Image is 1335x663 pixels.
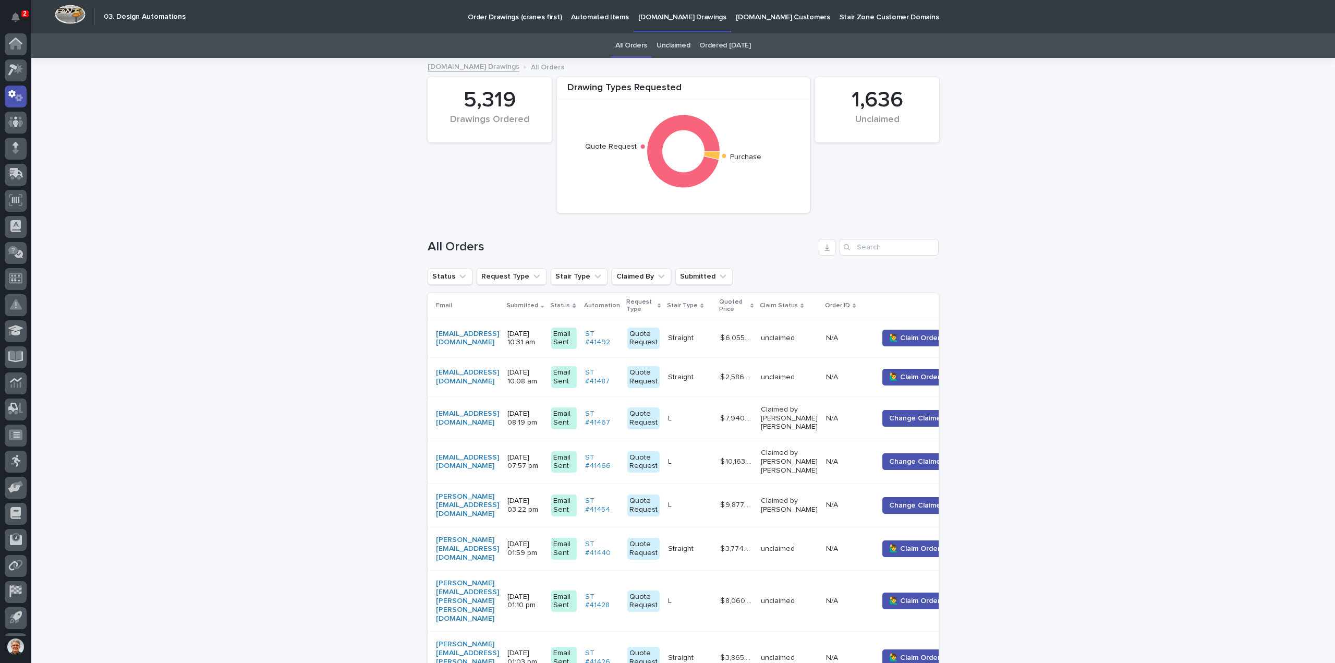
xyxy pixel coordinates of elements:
[507,453,543,471] p: [DATE] 07:57 pm
[833,87,921,113] div: 1,636
[720,455,755,466] p: $ 10,163.00
[761,373,818,382] p: unclaimed
[627,451,660,473] div: Quote Request
[826,332,840,343] p: N/A
[882,540,947,557] button: 🙋‍♂️ Claim Order
[720,499,755,510] p: $ 9,877.00
[551,328,577,349] div: Email Sent
[826,652,840,662] p: N/A
[585,368,619,386] a: ST #41487
[507,540,543,558] p: [DATE] 01:59 pm
[550,300,570,311] p: Status
[551,407,577,429] div: Email Sent
[882,369,947,385] button: 🙋‍♂️ Claim Order
[889,456,943,467] span: Change Claimer
[826,595,840,606] p: N/A
[889,596,940,606] span: 🙋‍♂️ Claim Order
[668,455,674,466] p: L
[436,492,499,519] a: [PERSON_NAME][EMAIL_ADDRESS][DOMAIN_NAME]
[826,455,840,466] p: N/A
[551,495,577,516] div: Email Sent
[668,595,674,606] p: L
[627,366,660,388] div: Quote Request
[428,527,967,570] tr: [PERSON_NAME][EMAIL_ADDRESS][DOMAIN_NAME] [DATE] 01:59 pmEmail SentST #41440 Quote RequestStraigh...
[445,114,534,136] div: Drawings Ordered
[428,484,967,527] tr: [PERSON_NAME][EMAIL_ADDRESS][DOMAIN_NAME] [DATE] 03:22 pmEmail SentST #41454 Quote RequestLL $ 9,...
[428,571,967,632] tr: [PERSON_NAME][EMAIL_ADDRESS][PERSON_NAME][PERSON_NAME][DOMAIN_NAME] [DATE] 01:10 pmEmail SentST #...
[23,10,27,17] p: 2
[436,409,499,427] a: [EMAIL_ADDRESS][DOMAIN_NAME]
[585,330,619,347] a: ST #41492
[551,268,608,285] button: Stair Type
[551,538,577,560] div: Email Sent
[5,6,27,28] button: Notifications
[720,412,755,423] p: $ 7,940.00
[531,61,564,72] p: All Orders
[626,296,655,316] p: Request Type
[889,372,940,382] span: 🙋‍♂️ Claim Order
[668,332,696,343] p: Straight
[436,330,499,347] a: [EMAIL_ADDRESS][DOMAIN_NAME]
[585,497,619,514] a: ST #41454
[55,5,86,24] img: Workspace Logo
[428,319,967,358] tr: [EMAIL_ADDRESS][DOMAIN_NAME] [DATE] 10:31 amEmail SentST #41492 Quote RequestStraightStraight $ 6...
[428,268,472,285] button: Status
[889,333,940,343] span: 🙋‍♂️ Claim Order
[826,371,840,382] p: N/A
[428,358,967,397] tr: [EMAIL_ADDRESS][DOMAIN_NAME] [DATE] 10:08 amEmail SentST #41487 Quote RequestStraightStraight $ 2...
[761,449,818,475] p: Claimed by [PERSON_NAME] [PERSON_NAME]
[761,597,818,606] p: unclaimed
[668,543,696,553] p: Straight
[507,593,543,610] p: [DATE] 01:10 pm
[428,60,519,72] a: [DOMAIN_NAME] Drawings
[627,590,660,612] div: Quote Request
[507,330,543,347] p: [DATE] 10:31 am
[720,652,755,662] p: $ 3,865.00
[436,453,499,471] a: [EMAIL_ADDRESS][DOMAIN_NAME]
[840,239,939,256] input: Search
[436,368,499,386] a: [EMAIL_ADDRESS][DOMAIN_NAME]
[428,440,967,484] tr: [EMAIL_ADDRESS][DOMAIN_NAME] [DATE] 07:57 pmEmail SentST #41466 Quote RequestLL $ 10,163.00$ 10,1...
[585,593,619,610] a: ST #41428
[477,268,547,285] button: Request Type
[720,543,755,553] p: $ 3,774.00
[668,652,696,662] p: Straight
[889,500,943,511] span: Change Claimer
[445,87,534,113] div: 5,319
[730,154,761,161] text: Purchase
[627,538,660,560] div: Quote Request
[699,33,751,58] a: Ordered [DATE]
[436,536,499,562] a: [PERSON_NAME][EMAIL_ADDRESS][DOMAIN_NAME]
[675,268,733,285] button: Submitted
[104,13,186,21] h2: 03. Design Automations
[761,334,818,343] p: unclaimed
[719,296,748,316] p: Quoted Price
[428,239,815,255] h1: All Orders
[882,330,947,346] button: 🙋‍♂️ Claim Order
[889,544,940,554] span: 🙋‍♂️ Claim Order
[720,332,755,343] p: $ 6,055.00
[585,540,619,558] a: ST #41440
[668,371,696,382] p: Straight
[657,33,690,58] a: Unclaimed
[428,396,967,440] tr: [EMAIL_ADDRESS][DOMAIN_NAME] [DATE] 08:19 pmEmail SentST #41467 Quote RequestLL $ 7,940.00$ 7,940...
[761,405,818,431] p: Claimed by [PERSON_NAME] [PERSON_NAME]
[612,268,671,285] button: Claimed By
[5,636,27,658] button: users-avatar
[507,368,543,386] p: [DATE] 10:08 am
[13,13,27,29] div: Notifications2
[506,300,538,311] p: Submitted
[507,409,543,427] p: [DATE] 08:19 pm
[833,114,921,136] div: Unclaimed
[825,300,850,311] p: Order ID
[584,300,620,311] p: Automation
[761,545,818,553] p: unclaimed
[761,654,818,662] p: unclaimed
[720,595,755,606] p: $ 8,060.00
[507,497,543,514] p: [DATE] 03:22 pm
[436,300,452,311] p: Email
[720,371,755,382] p: $ 2,586.00
[627,328,660,349] div: Quote Request
[882,593,947,609] button: 🙋‍♂️ Claim Order
[668,412,674,423] p: L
